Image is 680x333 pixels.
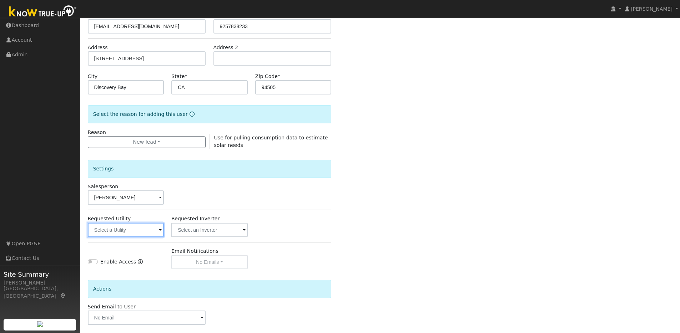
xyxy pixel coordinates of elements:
label: Requested Inverter [171,215,220,222]
input: Select a User [88,190,164,205]
span: Required [185,73,187,79]
label: City [88,73,98,80]
a: Map [60,293,66,299]
label: Address [88,44,108,51]
button: New lead [88,136,206,148]
div: [GEOGRAPHIC_DATA], [GEOGRAPHIC_DATA] [4,285,76,300]
label: Requested Utility [88,215,131,222]
input: Select a Utility [88,223,164,237]
label: State [171,73,187,80]
label: Address 2 [213,44,238,51]
img: retrieve [37,321,43,327]
span: Required [278,73,280,79]
a: Reason for new user [188,111,195,117]
label: Zip Code [255,73,280,80]
div: Actions [88,280,332,298]
a: Enable Access [138,258,143,269]
span: Site Summary [4,270,76,279]
input: No Email [88,311,206,325]
input: Select an Inverter [171,223,248,237]
label: Email Notifications [171,247,218,255]
div: [PERSON_NAME] [4,279,76,287]
span: [PERSON_NAME] [631,6,673,12]
label: Enable Access [100,258,136,266]
label: Salesperson [88,183,119,190]
label: Reason [88,129,106,136]
img: Know True-Up [5,4,80,20]
div: Settings [88,160,332,178]
div: Select the reason for adding this user [88,105,332,123]
span: Use for pulling consumption data to estimate solar needs [214,135,328,148]
label: Send Email to User [88,303,136,311]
